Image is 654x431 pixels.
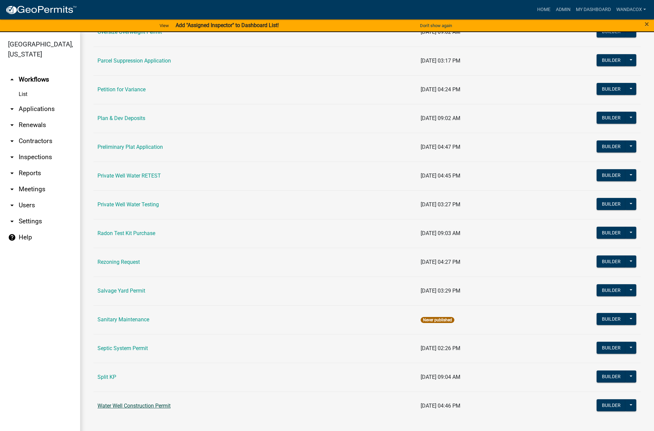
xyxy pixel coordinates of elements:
button: Builder [597,112,626,124]
span: [DATE] 04:45 PM [421,173,460,179]
a: Parcel Suppression Application [97,58,171,64]
a: Rezoning Request [97,259,140,265]
button: Builder [597,370,626,383]
i: arrow_drop_down [8,121,16,129]
button: Don't show again [417,20,455,31]
button: Builder [597,140,626,152]
button: Builder [597,227,626,239]
strong: Add "Assigned Inspector" to Dashboard List! [176,22,279,28]
span: [DATE] 03:27 PM [421,201,460,208]
a: WandaCox [614,3,649,16]
a: Preliminary Plat Application [97,144,163,150]
span: [DATE] 03:29 PM [421,288,460,294]
a: Salvage Yard Permit [97,288,145,294]
button: Builder [597,83,626,95]
a: Sanitary Maintenance [97,316,149,323]
i: arrow_drop_down [8,153,16,161]
span: [DATE] 04:46 PM [421,403,460,409]
a: Radon Test Kit Purchase [97,230,155,236]
span: [DATE] 04:24 PM [421,86,460,93]
a: View [157,20,172,31]
i: arrow_drop_down [8,217,16,225]
button: Builder [597,255,626,267]
button: Builder [597,313,626,325]
i: arrow_drop_down [8,185,16,193]
a: Home [534,3,553,16]
i: arrow_drop_up [8,76,16,84]
a: Private Well Water Testing [97,201,159,208]
span: [DATE] 09:04 AM [421,374,460,380]
a: Plan & Dev Deposits [97,115,145,121]
a: Split KP [97,374,116,380]
a: My Dashboard [573,3,614,16]
a: Admin [553,3,573,16]
button: Builder [597,169,626,181]
span: [DATE] 02:26 PM [421,345,460,351]
span: [DATE] 09:03 AM [421,230,460,236]
button: Builder [597,25,626,37]
span: [DATE] 09:02 AM [421,115,460,121]
i: arrow_drop_down [8,201,16,209]
button: Builder [597,54,626,66]
a: Water Well Construction Permit [97,403,171,409]
a: Petition for Variance [97,86,146,93]
span: [DATE] 04:27 PM [421,259,460,265]
i: arrow_drop_down [8,169,16,177]
a: Septic System Permit [97,345,148,351]
i: arrow_drop_down [8,137,16,145]
i: arrow_drop_down [8,105,16,113]
span: [DATE] 04:47 PM [421,144,460,150]
button: Builder [597,284,626,296]
span: Never published [421,317,454,323]
span: × [645,19,649,29]
button: Close [645,20,649,28]
i: help [8,233,16,241]
button: Builder [597,342,626,354]
a: Private Well Water RETEST [97,173,161,179]
button: Builder [597,399,626,411]
button: Builder [597,198,626,210]
span: [DATE] 03:17 PM [421,58,460,64]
